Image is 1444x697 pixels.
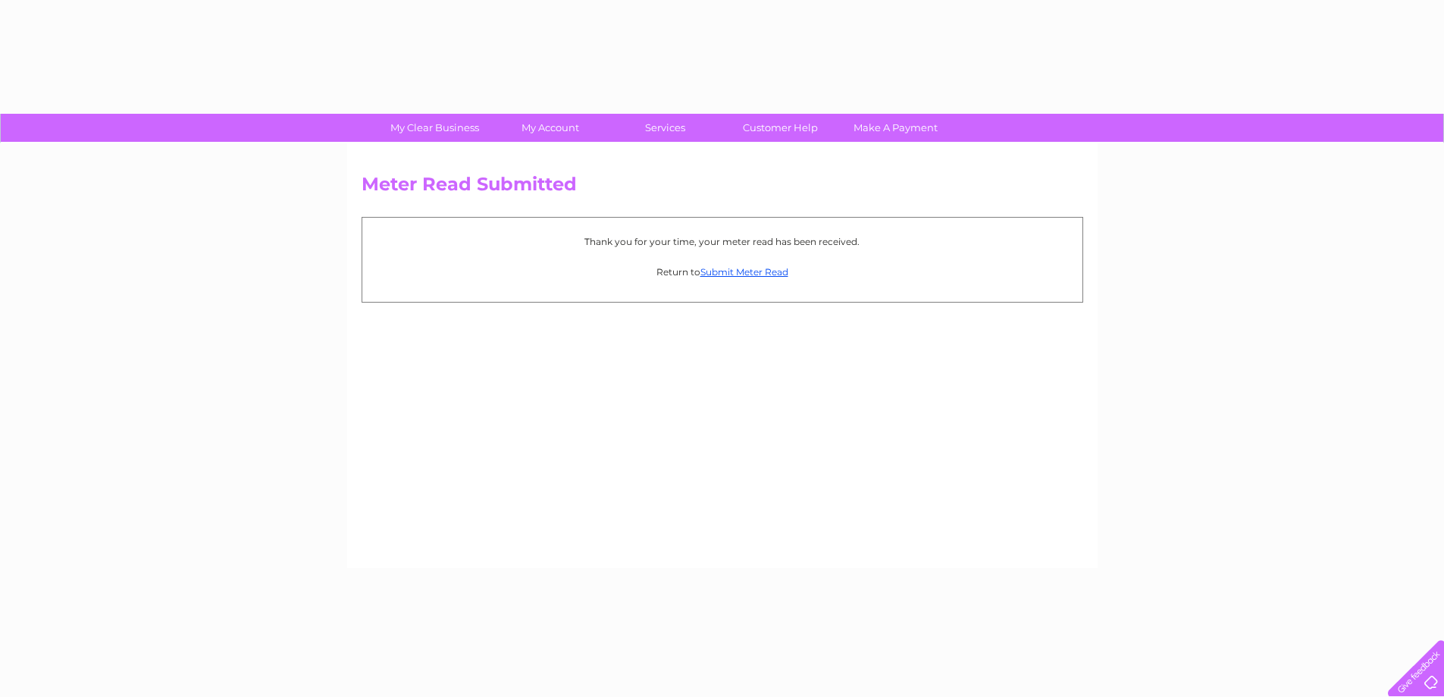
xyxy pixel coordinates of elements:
a: Customer Help [718,114,843,142]
a: Make A Payment [833,114,958,142]
a: Submit Meter Read [700,266,788,278]
p: Thank you for your time, your meter read has been received. [370,234,1075,249]
a: My Clear Business [372,114,497,142]
p: Return to [370,265,1075,279]
a: My Account [487,114,612,142]
a: Services [603,114,728,142]
h2: Meter Read Submitted [362,174,1083,203]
